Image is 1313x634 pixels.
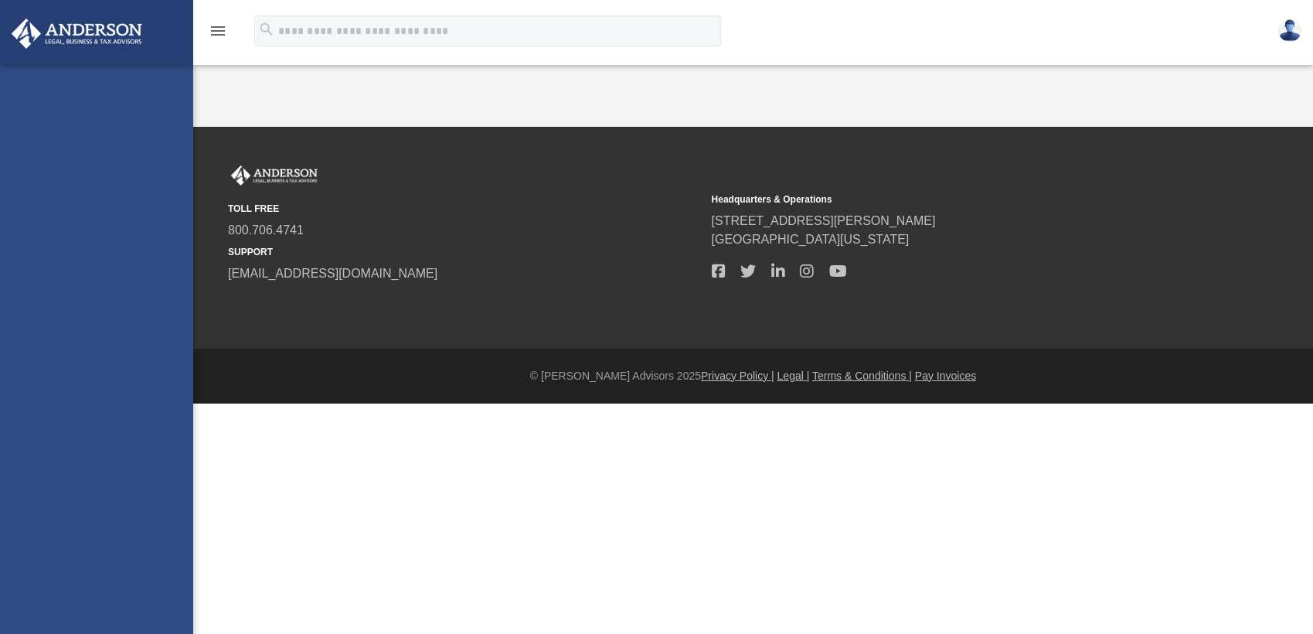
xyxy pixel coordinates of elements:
[228,165,321,186] img: Anderson Advisors Platinum Portal
[915,370,976,382] a: Pay Invoices
[712,233,910,246] a: [GEOGRAPHIC_DATA][US_STATE]
[228,202,701,216] small: TOLL FREE
[228,267,437,280] a: [EMAIL_ADDRESS][DOMAIN_NAME]
[777,370,810,382] a: Legal |
[228,223,304,237] a: 800.706.4741
[228,245,701,259] small: SUPPORT
[7,19,147,49] img: Anderson Advisors Platinum Portal
[712,214,936,227] a: [STREET_ADDRESS][PERSON_NAME]
[209,29,227,40] a: menu
[209,22,227,40] i: menu
[712,193,1185,206] small: Headquarters & Operations
[258,21,275,38] i: search
[1278,19,1301,42] img: User Pic
[812,370,912,382] a: Terms & Conditions |
[193,368,1313,384] div: © [PERSON_NAME] Advisors 2025
[701,370,774,382] a: Privacy Policy |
